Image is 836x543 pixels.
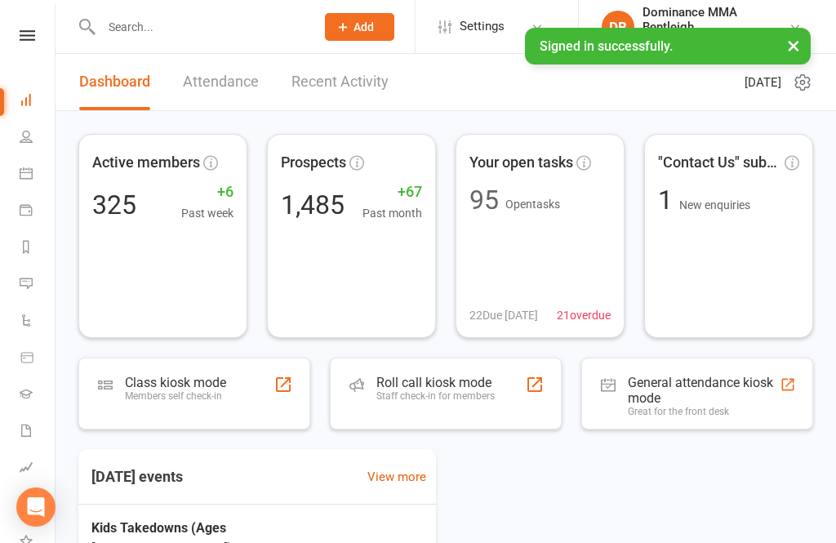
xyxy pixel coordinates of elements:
button: Add [325,13,394,41]
div: 95 [469,187,499,213]
h3: [DATE] events [78,462,196,492]
div: Roll call kiosk mode [376,375,495,390]
div: Great for the front desk [628,406,780,417]
span: Add [354,20,374,33]
span: Past month [362,204,422,222]
a: Recent Activity [291,54,389,110]
div: Open Intercom Messenger [16,487,56,527]
div: 325 [92,192,136,218]
a: Product Sales [20,340,56,377]
a: People [20,120,56,157]
span: Your open tasks [469,151,573,175]
span: 21 overdue [557,306,611,324]
span: +6 [181,180,233,204]
span: New enquiries [679,198,750,211]
span: Open tasks [505,198,560,211]
div: 1,485 [281,192,345,218]
span: Past week [181,204,233,222]
div: Members self check-in [125,390,226,402]
span: [DATE] [745,73,781,92]
div: Dominance MMA Bentleigh [643,5,789,34]
a: View more [367,467,426,487]
button: × [779,28,808,63]
a: Calendar [20,157,56,194]
a: Assessments [20,451,56,487]
div: Class kiosk mode [125,375,226,390]
span: 1 [658,185,679,216]
a: Attendance [183,54,259,110]
span: Prospects [281,151,346,175]
span: 22 Due [DATE] [469,306,538,324]
span: "Contact Us" submissions [658,151,781,175]
a: Dashboard [79,54,150,110]
a: Payments [20,194,56,230]
a: Dashboard [20,83,56,120]
span: Active members [92,151,200,175]
div: DB [602,11,634,43]
div: Staff check-in for members [376,390,495,402]
a: Reports [20,230,56,267]
div: General attendance kiosk mode [628,375,780,406]
span: Settings [460,8,505,45]
span: +67 [362,180,422,204]
input: Search... [96,16,304,38]
span: Signed in successfully. [540,38,673,54]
